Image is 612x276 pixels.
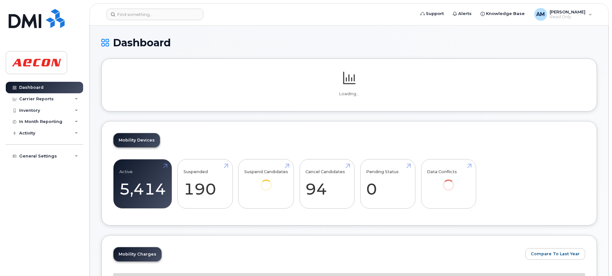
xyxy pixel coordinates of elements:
[525,248,585,260] button: Compare To Last Year
[305,163,349,205] a: Cancel Candidates 94
[101,37,597,48] h1: Dashboard
[184,163,227,205] a: Suspended 190
[244,163,288,200] a: Suspend Candidates
[114,247,161,261] a: Mobility Charges
[113,91,585,97] p: Loading...
[531,251,580,257] span: Compare To Last Year
[427,163,470,200] a: Data Conflicts
[119,163,166,205] a: Active 5,414
[366,163,409,205] a: Pending Status 0
[114,133,160,147] a: Mobility Devices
